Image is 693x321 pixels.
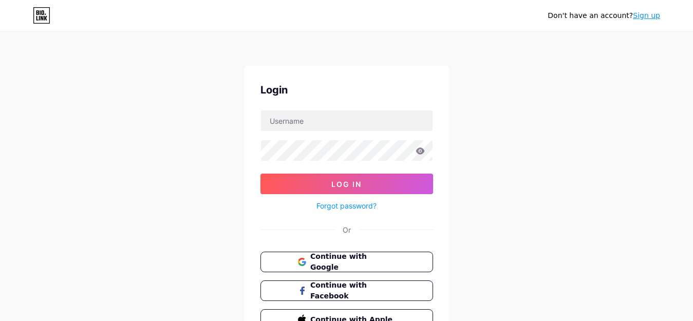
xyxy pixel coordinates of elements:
[310,251,395,273] span: Continue with Google
[260,252,433,272] button: Continue with Google
[260,82,433,98] div: Login
[310,280,395,301] span: Continue with Facebook
[331,180,362,188] span: Log In
[260,280,433,301] button: Continue with Facebook
[633,11,660,20] a: Sign up
[343,224,351,235] div: Or
[261,110,433,131] input: Username
[316,200,377,211] a: Forgot password?
[260,174,433,194] button: Log In
[548,10,660,21] div: Don't have an account?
